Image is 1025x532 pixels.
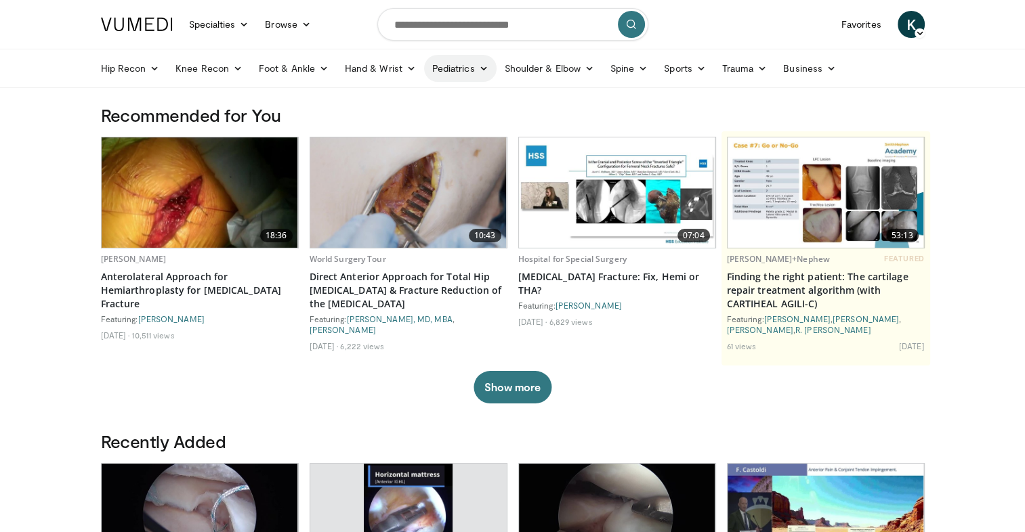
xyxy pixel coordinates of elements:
[101,253,167,265] a: [PERSON_NAME]
[727,313,925,335] div: Featuring: , , ,
[310,340,339,351] li: [DATE]
[898,11,925,38] a: K
[377,8,648,41] input: Search topics, interventions
[833,11,890,38] a: Favorites
[727,253,830,265] a: [PERSON_NAME]+Nephew
[310,253,386,265] a: World Surgery Tour
[181,11,257,38] a: Specialties
[727,270,925,311] a: Finding the right patient: The cartilage repair treatment algorithm (with CARTIHEAL AGILI-C)
[101,104,925,126] h3: Recommended for You
[518,253,627,265] a: Hospital for Special Surgery
[337,55,424,82] a: Hand & Wrist
[257,11,319,38] a: Browse
[677,229,710,242] span: 07:04
[727,325,793,334] a: [PERSON_NAME]
[518,316,547,327] li: [DATE]
[728,137,924,248] a: 53:13
[310,137,507,248] a: 10:43
[518,300,716,311] div: Featuring:
[764,314,831,324] a: [PERSON_NAME]
[469,229,501,242] span: 10:43
[167,55,251,82] a: Knee Recon
[138,314,205,324] a: [PERSON_NAME]
[310,137,507,248] img: 1b49c4dc-6725-42ca-b2d9-db8c5331b74b.620x360_q85_upscale.jpg
[474,371,551,403] button: Show more
[101,313,299,324] div: Featuring:
[131,330,174,340] li: 10,511 views
[602,55,656,82] a: Spine
[102,137,298,248] img: 78c34c25-97ae-4c02-9d2f-9b8ccc85d359.620x360_q85_upscale.jpg
[728,137,924,248] img: 2894c166-06ea-43da-b75e-3312627dae3b.620x360_q85_upscale.jpg
[424,55,497,82] a: Pediatrics
[101,18,173,31] img: VuMedi Logo
[518,270,716,297] a: [MEDICAL_DATA] Fracture: Fix, Hemi or THA?
[549,316,592,327] li: 6,829 views
[101,330,130,340] li: [DATE]
[251,55,337,82] a: Foot & Ankle
[899,340,925,351] li: [DATE]
[340,340,384,351] li: 6,222 views
[833,314,899,324] a: [PERSON_NAME]
[727,340,757,351] li: 61 views
[775,55,844,82] a: Business
[93,55,168,82] a: Hip Recon
[101,430,925,452] h3: Recently Added
[519,137,715,248] img: 5b7a0747-e942-4b85-9d8f-d50a64f0d5dd.620x360_q85_upscale.jpg
[101,270,299,311] a: Anterolateral Approach for Hemiarthroplasty for [MEDICAL_DATA] Fracture
[260,229,293,242] span: 18:36
[347,314,453,324] a: [PERSON_NAME], MD, MBA
[310,313,507,335] div: Featuring: ,
[886,229,919,242] span: 53:13
[310,270,507,311] a: Direct Anterior Approach for Total Hip [MEDICAL_DATA] & Fracture Reduction of the [MEDICAL_DATA]
[310,325,376,334] a: [PERSON_NAME]
[497,55,602,82] a: Shoulder & Elbow
[656,55,714,82] a: Sports
[519,137,715,248] a: 07:04
[714,55,776,82] a: Trauma
[884,254,924,263] span: FEATURED
[556,301,622,310] a: [PERSON_NAME]
[102,137,298,248] a: 18:36
[795,325,871,334] a: R. [PERSON_NAME]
